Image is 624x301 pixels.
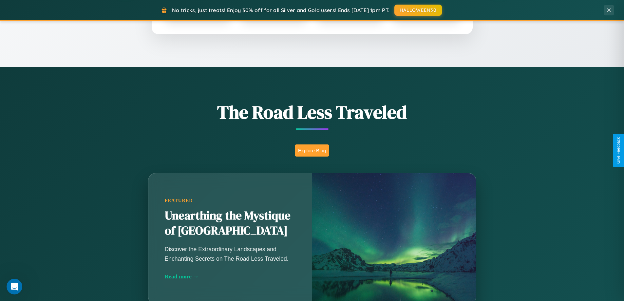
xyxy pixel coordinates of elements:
button: Explore Blog [295,144,329,157]
button: HALLOWEEN30 [394,5,442,16]
h1: The Road Less Traveled [116,100,509,125]
p: Discover the Extraordinary Landscapes and Enchanting Secrets on The Road Less Traveled. [165,245,296,263]
h2: Unearthing the Mystique of [GEOGRAPHIC_DATA] [165,208,296,238]
span: No tricks, just treats! Enjoy 30% off for all Silver and Gold users! Ends [DATE] 1pm PT. [172,7,389,13]
div: Featured [165,198,296,203]
div: Read more → [165,273,296,280]
iframe: Intercom live chat [7,279,22,294]
div: Give Feedback [616,137,621,164]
